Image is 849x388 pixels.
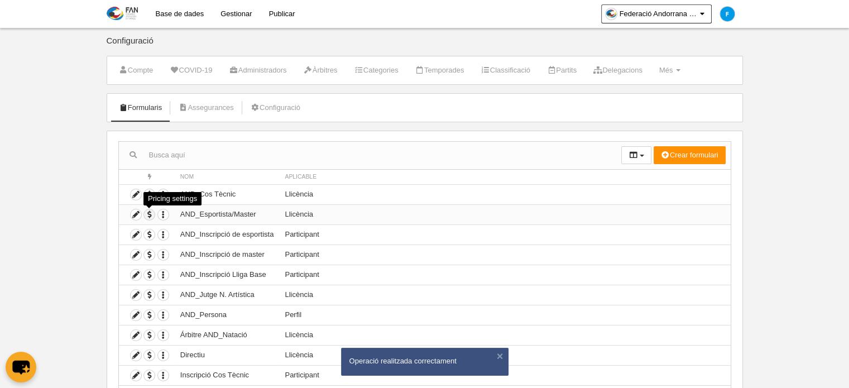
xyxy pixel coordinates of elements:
a: Administradors [223,62,293,79]
button: Crear formulari [654,146,726,164]
div: Configuració [107,36,743,56]
td: Participant [279,265,730,285]
td: Llicència [279,325,730,345]
span: Aplicable [285,174,316,180]
td: Participant [279,224,730,245]
td: Participant [279,245,730,265]
td: Llicència [279,285,730,305]
a: Delegacions [587,62,649,79]
td: Directiu [175,345,280,365]
div: Operació realitzada correctament [349,356,500,366]
td: AND_Inscripció de master [175,245,280,265]
td: Llicència [279,184,730,204]
td: AND_Cos Tècnic [175,184,280,204]
a: Formularis [113,99,169,116]
img: c2l6ZT0zMHgzMCZmcz05JnRleHQ9RiZiZz0wMzliZTU%3D.png [720,7,735,21]
button: × [495,351,506,362]
a: Configuració [244,99,306,116]
a: Partits [541,62,583,79]
img: Federació Andorrana de Natació [107,7,138,20]
td: Llicència [279,204,730,224]
img: Oajym0CUoKnW.30x30.jpg [606,8,617,20]
a: Temporades [409,62,471,79]
a: Àrbitres [297,62,343,79]
td: Perfil [279,305,730,325]
a: Assegurances [172,99,240,116]
td: Inscripció Cos Tècnic [175,365,280,385]
a: Classificació [474,62,536,79]
a: Federació Andorrana de Natació [601,4,712,23]
td: Llicència [279,345,730,365]
td: AND_Esportista/Master [175,204,280,224]
input: Busca aquí [119,147,622,164]
a: Categories [348,62,405,79]
span: Nom [180,174,194,180]
td: AND_Jutge N. Artística [175,285,280,305]
td: AND_Inscripció de esportista [175,224,280,245]
a: Més [653,62,687,79]
button: chat-button [6,352,36,382]
td: AND_Inscripció Lliga Base [175,265,280,285]
td: Árbitre AND_Natació [175,325,280,345]
span: Federació Andorrana de Natació [620,8,698,20]
td: Participant [279,365,730,385]
a: COVID-19 [164,62,218,79]
td: AND_Persona [175,305,280,325]
span: Més [659,66,673,74]
a: Compte [113,62,160,79]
